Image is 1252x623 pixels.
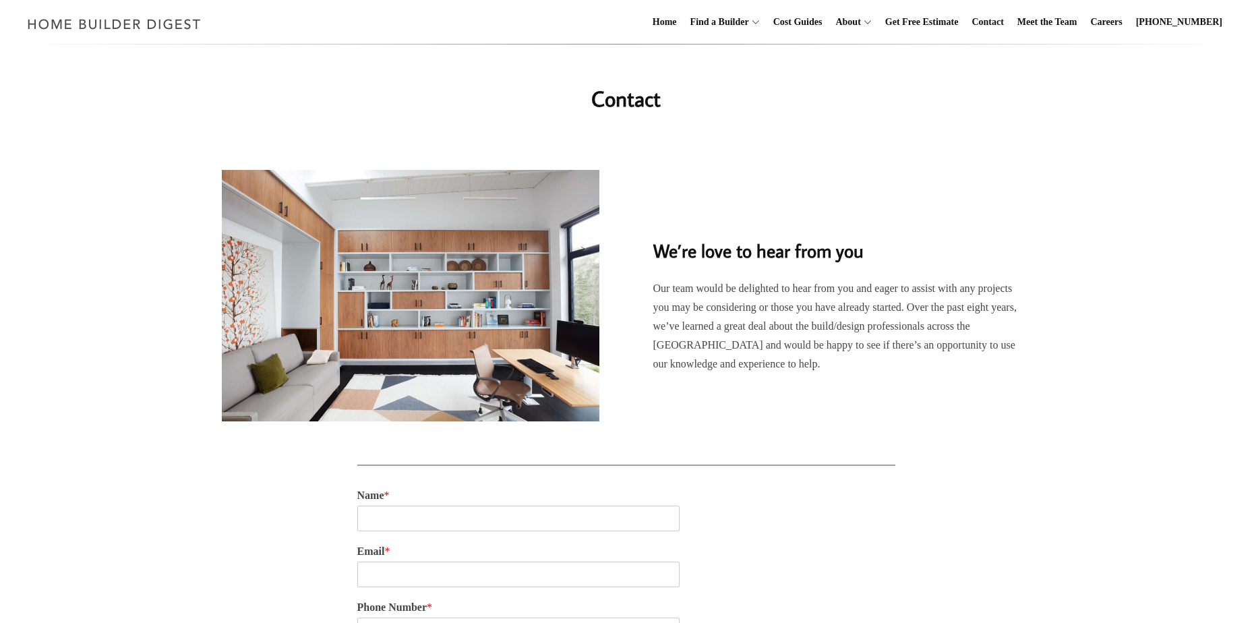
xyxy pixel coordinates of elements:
img: Home Builder Digest [22,11,207,37]
a: [PHONE_NUMBER] [1131,1,1228,44]
label: Email [357,545,895,559]
label: Phone Number [357,601,895,615]
a: Careers [1085,1,1128,44]
a: Get Free Estimate [880,1,964,44]
a: Find a Builder [685,1,749,44]
a: Meet the Team [1012,1,1083,44]
h2: We’re love to hear from you [653,218,1031,264]
a: Home [647,1,682,44]
a: Contact [966,1,1009,44]
a: About [830,1,860,44]
p: Our team would be delighted to hear from you and eager to assist with any projects you may be con... [653,279,1031,374]
label: Name [357,489,895,503]
a: Cost Guides [768,1,828,44]
h1: Contact [357,82,895,115]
